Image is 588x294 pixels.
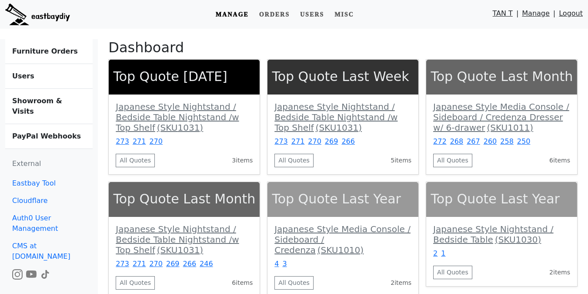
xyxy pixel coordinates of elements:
[282,260,287,268] a: 3
[341,137,355,145] a: 266
[426,182,577,217] svg: Placeholder: Thumbnail
[316,122,362,133] span: (SKU 1031 )
[157,245,203,255] span: (SKU 1031 )
[12,159,41,168] span: External
[450,137,464,145] a: 268
[5,124,93,149] a: PayPal Webhooks
[5,237,93,265] a: CMS at [DOMAIN_NAME]
[484,137,497,145] a: 260
[12,97,62,115] b: Showroom & Visits
[274,101,398,133] a: Japanese Style Nightstand / Bedside Table Nightstand /w Top Shelf(SKU1031)
[274,137,288,145] a: 273
[522,8,550,23] a: Manage
[116,101,239,133] a: Japanese Style Nightstand / Bedside Table Nightstand /w Top Shelf(SKU1031)
[274,224,411,255] a: Japanese Style Media Console / Sideboard / Credenza(SKU1010)
[267,182,418,217] svg: Placeholder: Thumbnail
[12,270,23,278] a: Watch the build video or pictures on Instagram
[108,39,578,56] h2: Dashboard
[113,69,227,84] text: Top Quote [DATE]
[12,47,78,55] b: Furniture Orders
[274,260,279,268] a: 4
[149,260,163,268] a: 270
[433,101,569,133] a: Japanese Style Media Console / Sideboard / Credenza Dresser w/ 6-drawer(SKU1011)
[133,260,146,268] a: 271
[267,60,418,95] svg: Placeholder: Thumbnail
[325,137,338,145] a: 269
[308,137,321,145] a: 270
[109,182,260,217] svg: Placeholder: Thumbnail
[487,122,533,133] span: (SKU 1011 )
[493,8,513,23] a: TAN T
[559,8,583,23] a: Logout
[433,224,553,245] a: Japanese Style Nightstand / Bedside Table(SKU1030)
[549,156,570,165] small: 6 item s
[274,154,314,167] a: All Quotes
[166,260,180,268] a: 269
[433,266,472,279] a: All Quotes
[291,137,305,145] a: 271
[391,156,411,165] small: 5 item s
[517,137,531,145] a: 250
[274,276,314,290] a: All Quotes
[116,224,239,255] a: Japanese Style Nightstand / Bedside Table Nightstand /w Top Shelf(SKU1031)
[12,72,34,80] b: Users
[431,191,560,206] text: Top Quote Last Year
[149,137,163,145] a: 270
[12,132,81,140] b: PayPal Webhooks
[431,69,573,84] text: Top Quote Last Month
[5,64,93,89] a: Users
[500,137,514,145] a: 258
[40,270,50,278] a: Watch the build video or pictures on TikTok
[272,69,410,84] text: Top Quote Last Week
[441,249,445,257] a: 1
[553,8,555,23] span: |
[391,278,411,287] small: 2 item s
[317,245,364,255] span: (SKU 1010 )
[272,191,401,206] text: Top Quote Last Year
[200,260,213,268] a: 246
[116,137,129,145] a: 273
[116,276,155,290] a: All Quotes
[256,7,293,23] a: Orders
[433,137,447,145] a: 272
[116,260,129,268] a: 273
[26,270,37,278] a: Watch the build video or pictures on YouTube
[5,210,93,237] a: Auth0 User Management
[467,137,480,145] a: 267
[426,60,577,95] svg: Placeholder: Thumbnail
[116,154,155,167] a: All Quotes
[433,249,438,257] a: 2
[113,191,256,206] text: Top Quote Last Month
[433,154,472,167] a: All Quotes
[516,8,518,23] span: |
[297,7,327,23] a: Users
[232,156,253,165] small: 3 item s
[549,268,570,277] small: 2 item s
[331,7,357,23] a: Misc
[5,39,93,64] a: Furniture Orders
[5,192,93,210] a: Cloudflare
[133,137,146,145] a: 271
[232,278,253,287] small: 6 item s
[212,7,252,23] a: Manage
[183,260,197,268] a: 266
[5,175,93,192] a: Eastbay Tool
[5,89,93,124] a: Showroom & Visits
[157,122,203,133] span: (SKU 1031 )
[495,234,541,245] span: (SKU 1030 )
[5,3,70,25] img: eastbaydiy
[109,60,260,95] svg: Placeholder: Thumbnail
